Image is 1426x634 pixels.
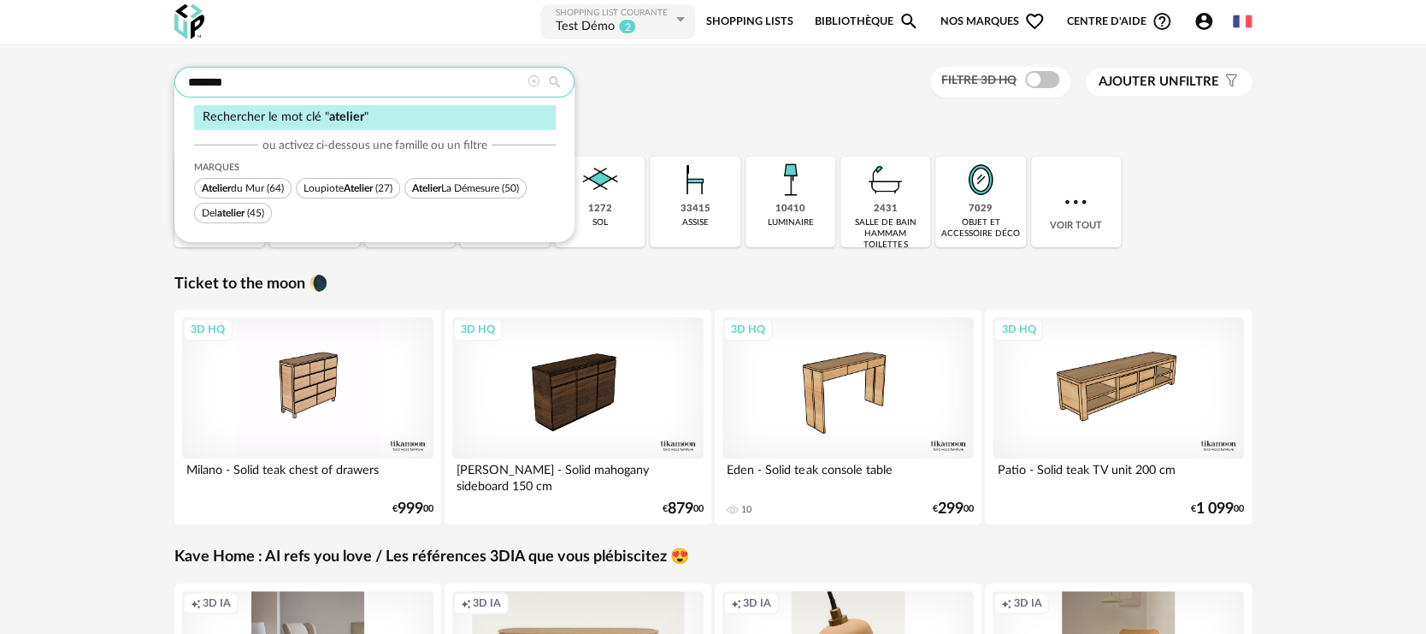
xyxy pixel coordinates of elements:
span: atelier [329,110,364,123]
div: 1272 [588,203,612,216]
span: (50) [502,183,519,193]
span: Creation icon [191,596,201,610]
span: 999 [398,503,423,515]
img: Miroir.png [958,157,1004,203]
span: du Mur [202,183,264,193]
span: (27) [375,183,392,193]
span: Atelier [344,183,373,193]
img: Assise.png [672,157,718,203]
div: luminaire [767,217,813,228]
span: 299 [938,503,963,515]
span: Ajouter un [1099,75,1179,88]
div: 3D HQ [993,318,1043,341]
a: Kave Home : AI refs you love / Les références 3DIA que vous plébiscitez 😍 [174,548,689,567]
a: 3D HQ [PERSON_NAME] - Solid mahogany sideboard 150 cm €87900 [445,310,711,524]
div: 3D HQ [183,318,233,341]
span: Atelier [202,183,231,193]
img: fr [1233,12,1252,31]
div: Eden - Solid teak console table [722,459,974,493]
sup: 2 [618,19,636,34]
a: 3D HQ Eden - Solid teak console table 10 €29900 [715,310,981,524]
a: Ticket to the moon 🌘 [174,275,327,294]
div: sol [592,217,608,228]
div: Test Démo [556,19,615,36]
div: [PERSON_NAME] - Solid mahogany sideboard 150 cm [452,459,704,493]
img: Luminaire.png [767,157,813,203]
div: assise [682,217,709,228]
span: Centre d'aideHelp Circle Outline icon [1067,11,1172,32]
div: € 00 [933,503,974,515]
div: Marques [194,162,556,174]
button: Ajouter unfiltre Filter icon [1086,68,1252,96]
a: 3D HQ Milano - Solid teak chest of drawers €99900 [174,310,441,524]
div: Milano - Solid teak chest of drawers [182,459,433,493]
img: more.7b13dc1.svg [1060,187,1091,217]
span: Creation icon [1001,596,1011,610]
img: Sol.png [577,157,623,203]
span: Creation icon [731,596,741,610]
a: 3D HQ Patio - Solid teak TV unit 200 cm €1 09900 [985,310,1252,524]
span: ou activez ci-dessous une famille ou un filtre [262,138,487,153]
div: 3D HQ [723,318,773,341]
div: € 00 [392,503,433,515]
img: Salle%20de%20bain.png [863,157,909,203]
span: 1 099 [1196,503,1234,515]
span: Heart Outline icon [1024,11,1045,32]
span: 3D IA [743,596,771,610]
div: 2431 [874,203,898,216]
span: 3D IA [1013,596,1041,610]
div: € 00 [663,503,704,515]
a: Shopping Lists [705,3,793,41]
span: La Démesure [412,183,499,193]
div: Shopping List courante [556,8,672,19]
div: Patio - Solid teak TV unit 200 cm [993,459,1244,493]
span: Account Circle icon [1193,11,1214,32]
div: Rechercher le mot clé " " [194,105,556,130]
div: Voir tout [1031,157,1121,247]
a: BibliothèqueMagnify icon [815,3,919,41]
div: 7029 [969,203,993,216]
span: (64) [267,183,284,193]
div: 33415 [681,203,710,216]
span: atelier [217,208,245,218]
span: Help Circle Outline icon [1152,11,1172,32]
div: 3D HQ [453,318,503,341]
span: Atelier [412,183,441,193]
span: Account Circle icon [1193,11,1222,32]
span: filtre [1099,74,1219,91]
span: Loupiote [303,183,373,193]
span: Filtre 3D HQ [941,74,1016,86]
span: Nos marques [940,3,1045,41]
div: 10410 [775,203,805,216]
span: Magnify icon [899,11,919,32]
img: OXP [174,4,204,39]
span: Del [202,208,245,218]
span: 879 [668,503,693,515]
div: salle de bain hammam toilettes [846,217,925,251]
span: (45) [247,208,264,218]
span: Filter icon [1219,74,1239,91]
span: Creation icon [461,596,471,610]
div: objet et accessoire déco [940,217,1020,240]
span: 3D IA [203,596,231,610]
span: 3D IA [473,596,501,610]
div: 10 [741,504,751,516]
div: € 00 [1191,503,1244,515]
